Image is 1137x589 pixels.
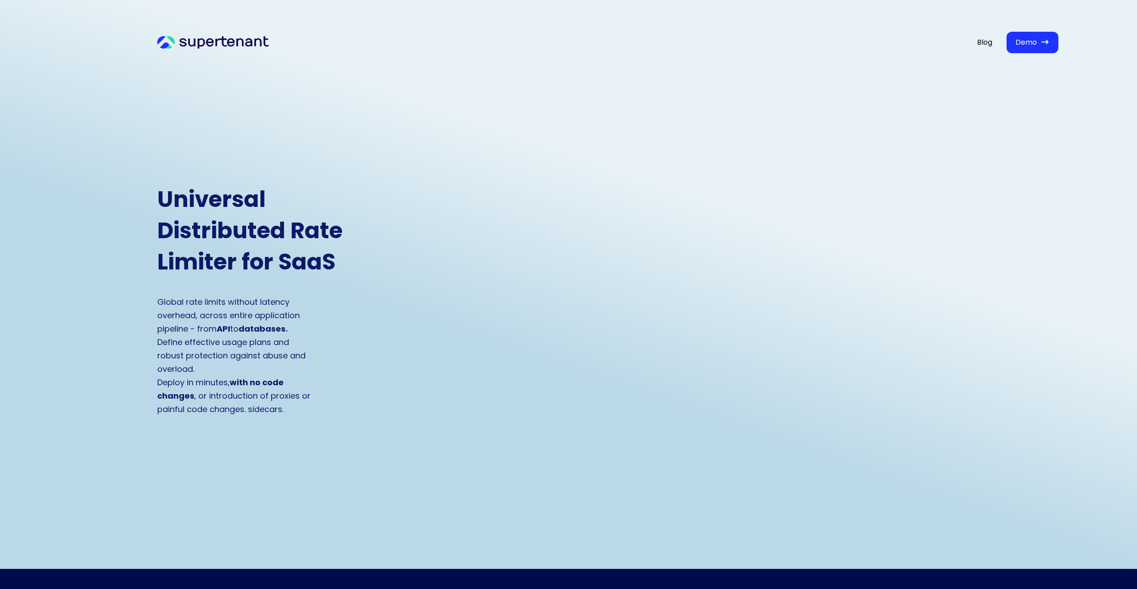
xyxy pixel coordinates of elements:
[977,37,992,47] a: Blog
[217,323,230,334] b: API
[157,295,314,416] p: Global rate limits without latency overhead, across entire application pipeline - from to Define ...
[157,184,385,278] h2: Universal Distributed Rate Limiter for SaaS
[1015,37,1037,48] span: Demo
[1007,32,1058,53] button: Demo
[239,323,288,334] b: databases.
[157,377,284,401] b: with no code changes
